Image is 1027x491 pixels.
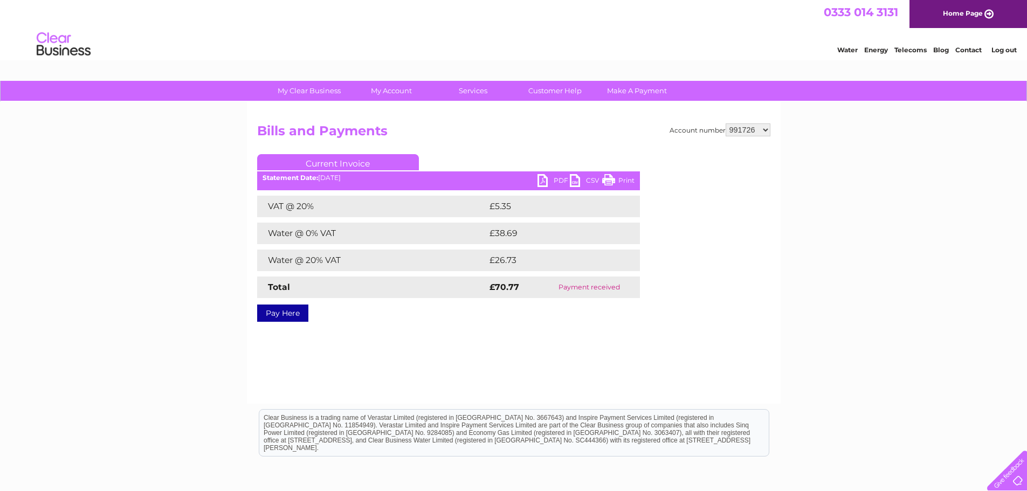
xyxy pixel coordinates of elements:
[429,81,518,101] a: Services
[570,174,602,190] a: CSV
[347,81,436,101] a: My Account
[955,46,982,54] a: Contact
[991,46,1017,54] a: Log out
[36,28,91,61] img: logo.png
[487,223,619,244] td: £38.69
[592,81,681,101] a: Make A Payment
[670,123,770,136] div: Account number
[259,6,769,52] div: Clear Business is a trading name of Verastar Limited (registered in [GEOGRAPHIC_DATA] No. 3667643...
[487,196,615,217] td: £5.35
[487,250,618,271] td: £26.73
[511,81,599,101] a: Customer Help
[539,276,639,298] td: Payment received
[257,174,640,182] div: [DATE]
[894,46,927,54] a: Telecoms
[257,305,308,322] a: Pay Here
[490,282,519,292] strong: £70.77
[824,5,898,19] a: 0333 014 3131
[257,123,770,144] h2: Bills and Payments
[257,250,487,271] td: Water @ 20% VAT
[257,196,487,217] td: VAT @ 20%
[602,174,635,190] a: Print
[268,282,290,292] strong: Total
[537,174,570,190] a: PDF
[263,174,318,182] b: Statement Date:
[864,46,888,54] a: Energy
[837,46,858,54] a: Water
[257,223,487,244] td: Water @ 0% VAT
[265,81,354,101] a: My Clear Business
[933,46,949,54] a: Blog
[257,154,419,170] a: Current Invoice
